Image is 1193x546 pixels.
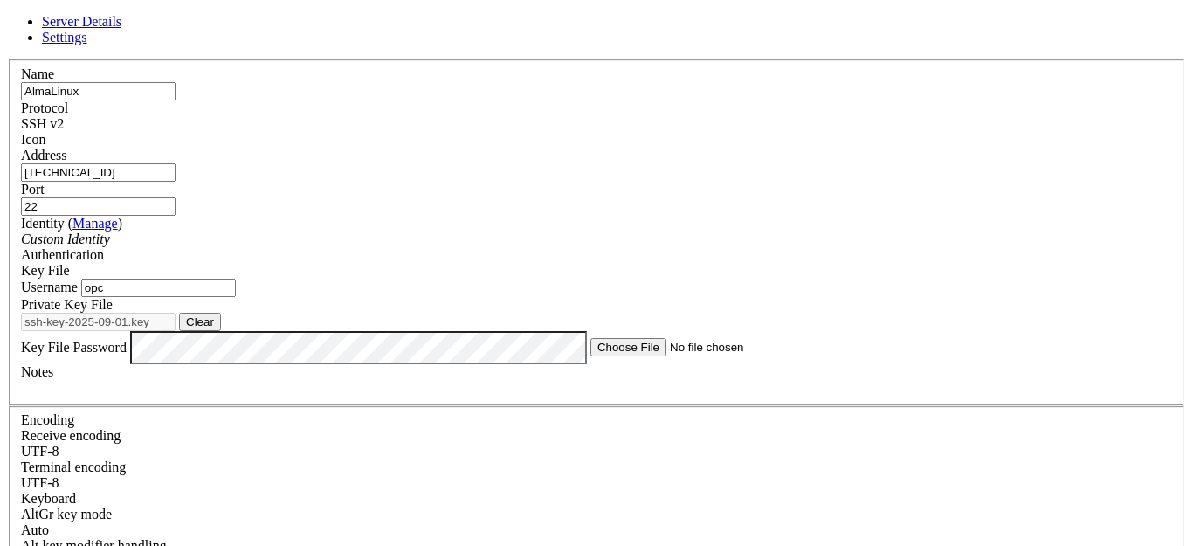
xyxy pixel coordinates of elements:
[21,82,176,100] input: Server Name
[21,522,1172,538] div: Auto
[21,216,122,231] label: Identity
[21,232,110,246] i: Custom Identity
[21,163,176,182] input: Host Name or IP
[42,14,121,29] a: Server Details
[21,280,78,294] label: Username
[21,132,45,147] label: Icon
[72,216,118,231] a: Manage
[21,339,127,354] label: Key File Password
[21,522,49,537] span: Auto
[21,297,113,312] label: Private Key File
[21,475,59,490] span: UTF-8
[21,263,70,278] span: Key File
[7,22,968,37] x-row: There were 2 failed login attempts since the last successful login.
[21,182,45,197] label: Port
[42,30,87,45] a: Settings
[21,263,1172,279] div: Key File
[243,52,250,66] div: (32, 3)
[21,412,74,427] label: Encoding
[68,216,122,231] span: ( )
[21,444,1172,460] div: UTF-8
[7,7,968,22] x-row: Last failed login: [DATE] from [TECHNICAL_ID] on ssh:notty
[7,52,968,66] x-row: [opc@instance-20250902-0236 ~]$
[81,279,236,297] input: Login Username
[21,247,104,262] label: Authentication
[21,475,1172,491] div: UTF-8
[21,100,68,115] label: Protocol
[21,232,1172,247] div: Custom Identity
[7,37,968,52] x-row: Last login: [DATE] from [TECHNICAL_ID]
[21,66,54,81] label: Name
[21,507,112,522] label: Set the expected encoding for data received from the host. If the encodings do not match, visual ...
[21,197,176,216] input: Port Number
[21,428,121,443] label: Set the expected encoding for data received from the host. If the encodings do not match, visual ...
[21,364,53,379] label: Notes
[179,313,221,331] button: Clear
[21,491,76,506] label: Keyboard
[21,444,59,459] span: UTF-8
[21,148,66,162] label: Address
[21,116,1172,132] div: SSH v2
[21,460,126,474] label: The default terminal encoding. ISO-2022 enables character map translations (like graphics maps). ...
[21,116,64,131] span: SSH v2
